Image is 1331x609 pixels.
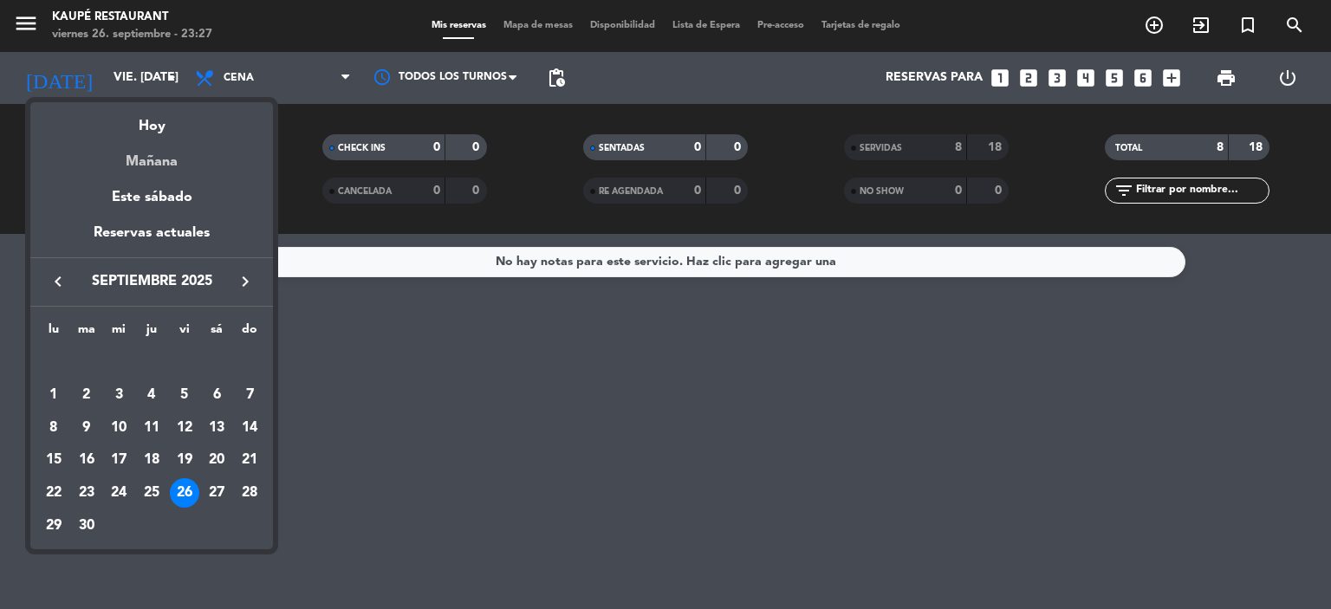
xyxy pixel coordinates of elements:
[39,478,68,508] div: 22
[72,445,101,475] div: 16
[201,320,234,347] th: sábado
[201,444,234,476] td: 20 de septiembre de 2025
[137,380,166,410] div: 4
[39,380,68,410] div: 1
[135,411,168,444] td: 11 de septiembre de 2025
[137,413,166,443] div: 11
[48,271,68,292] i: keyboard_arrow_left
[233,476,266,509] td: 28 de septiembre de 2025
[135,444,168,476] td: 18 de septiembre de 2025
[102,379,135,411] td: 3 de septiembre de 2025
[37,444,70,476] td: 15 de septiembre de 2025
[168,476,201,509] td: 26 de septiembre de 2025
[70,476,103,509] td: 23 de septiembre de 2025
[102,320,135,347] th: miércoles
[42,270,74,293] button: keyboard_arrow_left
[37,379,70,411] td: 1 de septiembre de 2025
[235,413,264,443] div: 14
[201,379,234,411] td: 6 de septiembre de 2025
[30,138,273,173] div: Mañana
[30,173,273,222] div: Este sábado
[201,411,234,444] td: 13 de septiembre de 2025
[202,478,231,508] div: 27
[235,380,264,410] div: 7
[70,320,103,347] th: martes
[30,222,273,257] div: Reservas actuales
[70,444,103,476] td: 16 de septiembre de 2025
[170,445,199,475] div: 19
[104,413,133,443] div: 10
[72,380,101,410] div: 2
[233,444,266,476] td: 21 de septiembre de 2025
[135,320,168,347] th: jueves
[39,511,68,541] div: 29
[72,413,101,443] div: 9
[37,346,266,379] td: SEP.
[168,320,201,347] th: viernes
[39,413,68,443] div: 8
[202,380,231,410] div: 6
[72,511,101,541] div: 30
[201,476,234,509] td: 27 de septiembre de 2025
[37,476,70,509] td: 22 de septiembre de 2025
[74,270,230,293] span: septiembre 2025
[37,411,70,444] td: 8 de septiembre de 2025
[168,379,201,411] td: 5 de septiembre de 2025
[202,413,231,443] div: 13
[104,478,133,508] div: 24
[135,476,168,509] td: 25 de septiembre de 2025
[104,380,133,410] div: 3
[37,320,70,347] th: lunes
[102,444,135,476] td: 17 de septiembre de 2025
[233,379,266,411] td: 7 de septiembre de 2025
[233,320,266,347] th: domingo
[230,270,261,293] button: keyboard_arrow_right
[235,271,256,292] i: keyboard_arrow_right
[102,476,135,509] td: 24 de septiembre de 2025
[30,102,273,138] div: Hoy
[135,379,168,411] td: 4 de septiembre de 2025
[72,478,101,508] div: 23
[70,509,103,542] td: 30 de septiembre de 2025
[39,445,68,475] div: 15
[37,509,70,542] td: 29 de septiembre de 2025
[137,445,166,475] div: 18
[102,411,135,444] td: 10 de septiembre de 2025
[137,478,166,508] div: 25
[170,478,199,508] div: 26
[104,445,133,475] div: 17
[168,411,201,444] td: 12 de septiembre de 2025
[235,478,264,508] div: 28
[170,413,199,443] div: 12
[70,379,103,411] td: 2 de septiembre de 2025
[168,444,201,476] td: 19 de septiembre de 2025
[235,445,264,475] div: 21
[170,380,199,410] div: 5
[202,445,231,475] div: 20
[70,411,103,444] td: 9 de septiembre de 2025
[233,411,266,444] td: 14 de septiembre de 2025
